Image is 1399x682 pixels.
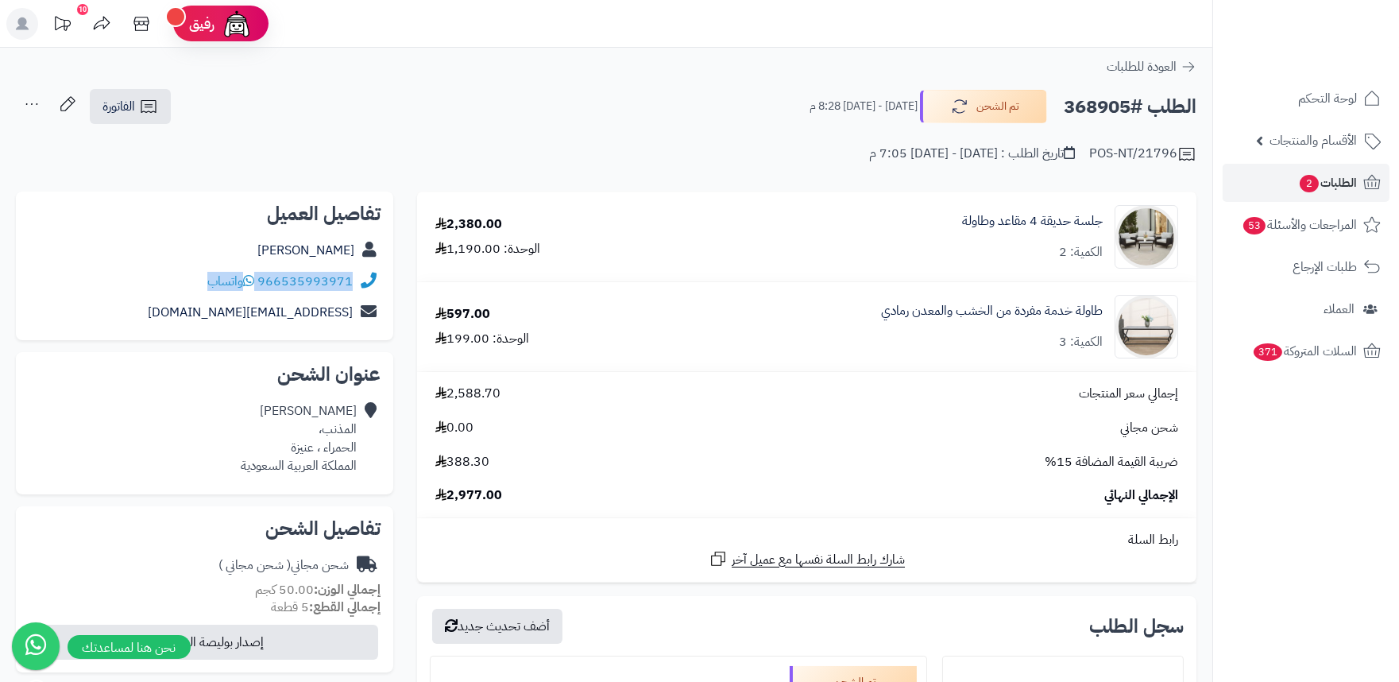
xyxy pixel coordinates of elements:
[435,419,473,437] span: 0.00
[423,531,1190,549] div: رابط السلة
[148,303,353,322] a: [EMAIL_ADDRESS][DOMAIN_NAME]
[881,302,1103,320] a: طاولة خدمة مفردة من الخشب والمعدن رمادي
[1223,206,1389,244] a: المراجعات والأسئلة53
[435,215,502,234] div: 2,380.00
[1059,333,1103,351] div: الكمية: 3
[42,8,82,44] a: تحديثات المنصة
[1223,79,1389,118] a: لوحة التحكم
[1270,130,1357,152] span: الأقسام والمنتجات
[1115,295,1177,358] img: 1750591260-1-90x90.jpg
[810,99,918,114] small: [DATE] - [DATE] 8:28 م
[1254,343,1282,361] span: 371
[920,90,1047,123] button: تم الشحن
[432,609,562,644] button: أضف تحديث جديد
[1079,385,1178,403] span: إجمالي سعر المنتجات
[435,305,490,324] div: 597.00
[1243,217,1266,234] span: 53
[1324,298,1355,320] span: العملاء
[1242,214,1357,236] span: المراجعات والأسئلة
[1252,340,1357,362] span: السلات المتروكة
[218,556,291,575] span: ( شحن مجاني )
[435,385,500,403] span: 2,588.70
[26,625,378,660] button: إصدار بوليصة الشحن
[1059,243,1103,262] div: الكمية: 2
[1298,172,1357,194] span: الطلبات
[1045,453,1178,471] span: ضريبة القيمة المضافة 15%
[962,212,1103,231] a: جلسة حديقة 4 مقاعد وطاولة
[732,551,905,569] span: شارك رابط السلة نفسها مع عميل آخر
[435,486,502,505] span: 2,977.00
[1115,205,1177,269] img: 1754462914-110119010027-90x90.jpg
[218,556,349,575] div: شحن مجاني
[1107,57,1177,76] span: العودة للطلبات
[1300,175,1319,192] span: 2
[207,272,254,291] a: واتساب
[1223,290,1389,328] a: العملاء
[1107,57,1196,76] a: العودة للطلبات
[1223,332,1389,370] a: السلات المتروكة371
[29,365,381,384] h2: عنوان الشحن
[1064,91,1196,123] h2: الطلب #368905
[1298,87,1357,110] span: لوحة التحكم
[709,549,905,569] a: شارك رابط السلة نفسها مع عميل آخر
[271,598,381,617] small: 5 قطعة
[29,519,381,538] h2: تفاصيل الشحن
[1293,256,1357,278] span: طلبات الإرجاع
[241,402,357,475] div: [PERSON_NAME] المذنب، الحمراء ، عنيزة المملكة العربية السعودية
[102,97,135,116] span: الفاتورة
[1291,42,1384,76] img: logo-2.png
[221,8,253,40] img: ai-face.png
[1223,248,1389,286] a: طلبات الإرجاع
[1223,164,1389,202] a: الطلبات2
[77,4,88,15] div: 10
[869,145,1075,163] div: تاريخ الطلب : [DATE] - [DATE] 7:05 م
[1120,419,1178,437] span: شحن مجاني
[257,272,353,291] a: 966535993971
[90,89,171,124] a: الفاتورة
[435,453,489,471] span: 388.30
[1104,486,1178,505] span: الإجمالي النهائي
[255,580,381,599] small: 50.00 كجم
[314,580,381,599] strong: إجمالي الوزن:
[257,241,354,260] a: [PERSON_NAME]
[435,240,540,258] div: الوحدة: 1,190.00
[435,330,529,348] div: الوحدة: 199.00
[1089,145,1196,164] div: POS-NT/21796
[309,598,381,617] strong: إجمالي القطع:
[189,14,214,33] span: رفيق
[29,204,381,223] h2: تفاصيل العميل
[1089,617,1184,636] h3: سجل الطلب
